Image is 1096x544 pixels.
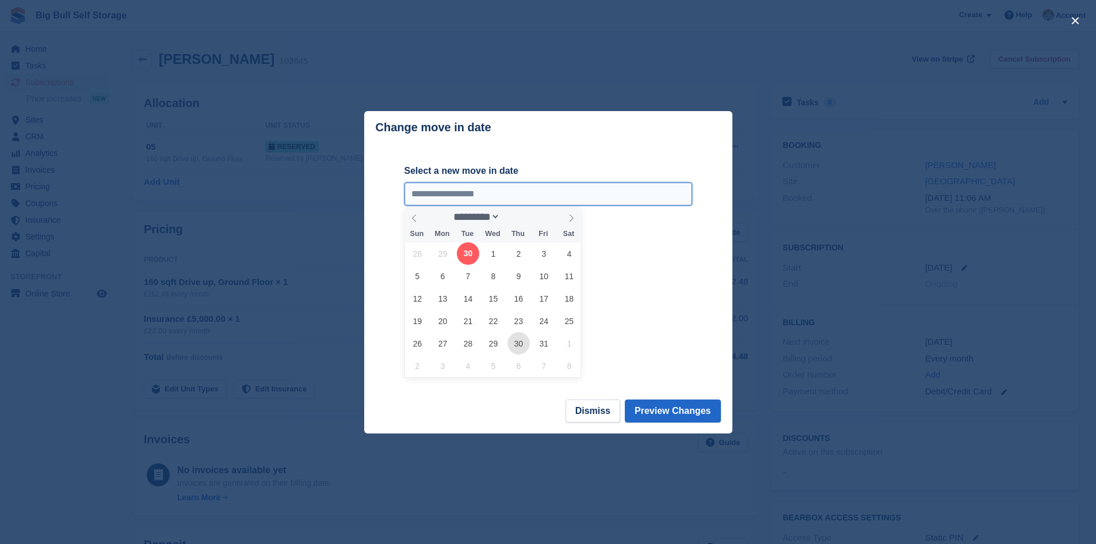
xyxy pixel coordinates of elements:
[406,355,429,377] span: November 2, 2025
[406,265,429,287] span: October 5, 2025
[533,265,555,287] span: October 10, 2025
[507,242,530,265] span: October 2, 2025
[1066,12,1084,30] button: close
[558,332,581,355] span: November 1, 2025
[558,265,581,287] span: October 11, 2025
[404,230,430,238] span: Sun
[566,400,620,423] button: Dismiss
[507,310,530,332] span: October 23, 2025
[406,332,429,355] span: October 26, 2025
[457,332,479,355] span: October 28, 2025
[533,355,555,377] span: November 7, 2025
[505,230,530,238] span: Thu
[431,287,454,310] span: October 13, 2025
[431,332,454,355] span: October 27, 2025
[482,332,505,355] span: October 29, 2025
[457,287,479,310] span: October 14, 2025
[482,355,505,377] span: November 5, 2025
[507,332,530,355] span: October 30, 2025
[558,310,581,332] span: October 25, 2025
[500,211,536,223] input: Year
[457,355,479,377] span: November 4, 2025
[558,287,581,310] span: October 18, 2025
[507,287,530,310] span: October 16, 2025
[482,310,505,332] span: October 22, 2025
[558,242,581,265] span: October 4, 2025
[431,242,454,265] span: September 29, 2025
[431,355,454,377] span: November 3, 2025
[530,230,556,238] span: Fri
[457,242,479,265] span: September 30, 2025
[376,121,491,134] p: Change move in date
[533,332,555,355] span: October 31, 2025
[507,355,530,377] span: November 6, 2025
[404,164,692,178] label: Select a new move in date
[480,230,505,238] span: Wed
[507,265,530,287] span: October 9, 2025
[482,287,505,310] span: October 15, 2025
[431,265,454,287] span: October 6, 2025
[533,310,555,332] span: October 24, 2025
[406,287,429,310] span: October 12, 2025
[455,230,480,238] span: Tue
[431,310,454,332] span: October 20, 2025
[533,242,555,265] span: October 3, 2025
[625,400,721,423] button: Preview Changes
[406,242,429,265] span: September 28, 2025
[457,310,479,332] span: October 21, 2025
[482,242,505,265] span: October 1, 2025
[533,287,555,310] span: October 17, 2025
[556,230,581,238] span: Sat
[449,211,500,223] select: Month
[429,230,455,238] span: Mon
[558,355,581,377] span: November 8, 2025
[406,310,429,332] span: October 19, 2025
[457,265,479,287] span: October 7, 2025
[482,265,505,287] span: October 8, 2025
